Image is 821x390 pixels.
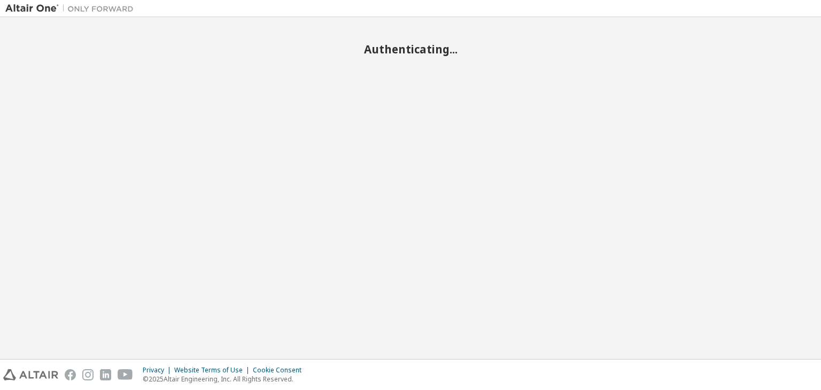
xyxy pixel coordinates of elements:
[143,375,308,384] p: © 2025 Altair Engineering, Inc. All Rights Reserved.
[65,369,76,380] img: facebook.svg
[118,369,133,380] img: youtube.svg
[143,366,174,375] div: Privacy
[5,42,816,56] h2: Authenticating...
[100,369,111,380] img: linkedin.svg
[82,369,94,380] img: instagram.svg
[253,366,308,375] div: Cookie Consent
[3,369,58,380] img: altair_logo.svg
[174,366,253,375] div: Website Terms of Use
[5,3,139,14] img: Altair One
